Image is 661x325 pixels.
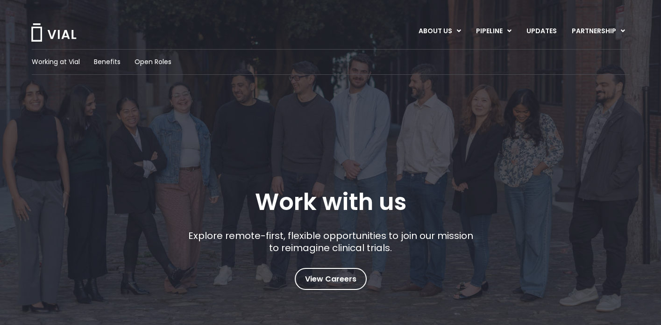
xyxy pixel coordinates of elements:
a: Open Roles [135,57,171,67]
a: Benefits [94,57,121,67]
a: UPDATES [519,23,564,39]
a: Working at Vial [32,57,80,67]
img: Vial Logo [30,23,77,42]
a: View Careers [295,268,367,290]
a: ABOUT USMenu Toggle [411,23,468,39]
a: PIPELINEMenu Toggle [469,23,519,39]
span: View Careers [305,273,356,285]
p: Explore remote-first, flexible opportunities to join our mission to reimagine clinical trials. [185,230,476,254]
a: PARTNERSHIPMenu Toggle [564,23,633,39]
h1: Work with us [255,188,406,216]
